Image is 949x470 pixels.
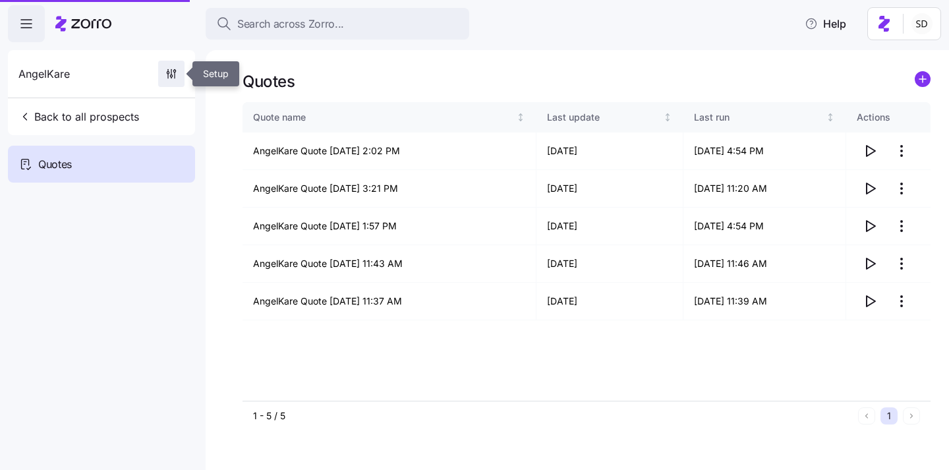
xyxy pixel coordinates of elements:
[536,283,684,320] td: [DATE]
[547,110,661,125] div: Last update
[915,71,931,87] svg: add icon
[826,113,835,122] div: Not sorted
[683,102,846,132] th: Last runNot sorted
[536,245,684,283] td: [DATE]
[858,407,875,425] button: Previous page
[243,71,295,92] h1: Quotes
[683,245,846,283] td: [DATE] 11:46 AM
[13,103,144,130] button: Back to all prospects
[243,245,536,283] td: AngelKare Quote [DATE] 11:43 AM
[516,113,525,122] div: Not sorted
[18,109,139,125] span: Back to all prospects
[536,208,684,245] td: [DATE]
[880,407,898,425] button: 1
[243,283,536,320] td: AngelKare Quote [DATE] 11:37 AM
[857,110,920,125] div: Actions
[536,102,684,132] th: Last updateNot sorted
[206,8,469,40] button: Search across Zorro...
[915,71,931,92] a: add icon
[253,409,853,423] div: 1 - 5 / 5
[903,407,920,425] button: Next page
[794,11,857,37] button: Help
[694,110,823,125] div: Last run
[683,208,846,245] td: [DATE] 4:54 PM
[911,13,933,34] img: 038087f1531ae87852c32fa7be65e69b
[237,16,344,32] span: Search across Zorro...
[243,132,536,170] td: AngelKare Quote [DATE] 2:02 PM
[243,208,536,245] td: AngelKare Quote [DATE] 1:57 PM
[805,16,846,32] span: Help
[683,132,846,170] td: [DATE] 4:54 PM
[253,110,513,125] div: Quote name
[536,132,684,170] td: [DATE]
[18,66,70,82] span: AngelKare
[38,156,72,173] span: Quotes
[536,170,684,208] td: [DATE]
[683,283,846,320] td: [DATE] 11:39 AM
[683,170,846,208] td: [DATE] 11:20 AM
[243,170,536,208] td: AngelKare Quote [DATE] 3:21 PM
[663,113,672,122] div: Not sorted
[243,102,536,132] th: Quote nameNot sorted
[8,146,195,183] a: Quotes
